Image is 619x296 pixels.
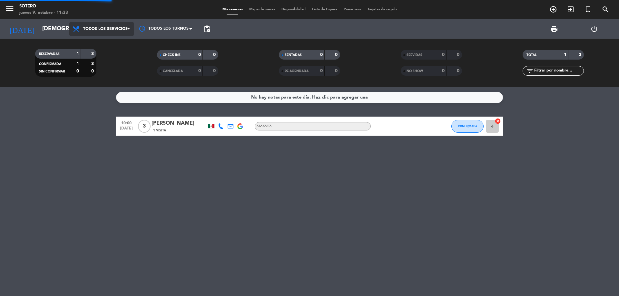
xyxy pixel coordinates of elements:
div: No hay notas para este día. Haz clic para agregar una [251,94,368,101]
span: CONFIRMADA [458,124,477,128]
strong: 3 [91,52,95,56]
input: Filtrar por nombre... [534,67,584,74]
strong: 1 [76,62,79,66]
i: arrow_drop_down [60,25,68,33]
strong: 0 [91,69,95,73]
strong: 1 [564,53,566,57]
span: 10:00 [118,119,134,126]
strong: 0 [320,69,323,73]
strong: 1 [76,52,79,56]
strong: 0 [457,53,461,57]
span: TOTAL [526,53,536,57]
strong: 0 [442,53,445,57]
span: CONFIRMADA [39,62,61,66]
span: RESERVADAS [39,53,60,56]
strong: 3 [579,53,583,57]
span: A la carta [257,125,271,127]
div: Sotero [19,3,68,10]
i: add_circle_outline [549,5,557,13]
strong: 0 [320,53,323,57]
span: [DATE] [118,126,134,134]
strong: 0 [442,69,445,73]
span: Mis reservas [219,8,246,11]
span: Pre-acceso [340,8,364,11]
span: SENTADAS [285,53,302,57]
div: jueves 9. octubre - 11:33 [19,10,68,16]
span: RE AGENDADA [285,70,309,73]
strong: 0 [76,69,79,73]
strong: 0 [335,69,339,73]
div: [PERSON_NAME] [152,119,206,128]
span: CANCELADA [163,70,183,73]
button: menu [5,4,15,16]
i: menu [5,4,15,14]
span: Mapa de mesas [246,8,278,11]
span: CHECK INS [163,53,181,57]
button: CONFIRMADA [451,120,484,133]
span: SIN CONFIRMAR [39,70,65,73]
span: print [550,25,558,33]
strong: 0 [457,69,461,73]
span: 1 Visita [153,128,166,133]
strong: 0 [213,53,217,57]
span: 3 [138,120,151,133]
i: turned_in_not [584,5,592,13]
strong: 0 [213,69,217,73]
div: LOG OUT [574,19,614,39]
i: [DATE] [5,22,39,36]
strong: 3 [91,62,95,66]
span: Lista de Espera [309,8,340,11]
span: Todos los servicios [83,27,128,31]
strong: 0 [198,53,201,57]
span: pending_actions [203,25,211,33]
i: filter_list [526,67,534,75]
i: power_settings_new [590,25,598,33]
strong: 0 [335,53,339,57]
img: google-logo.png [237,123,243,129]
i: search [602,5,609,13]
span: Tarjetas de regalo [364,8,400,11]
span: SERVIDAS [407,53,422,57]
strong: 0 [198,69,201,73]
span: NO SHOW [407,70,423,73]
i: cancel [495,118,501,124]
i: exit_to_app [567,5,575,13]
span: Disponibilidad [278,8,309,11]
